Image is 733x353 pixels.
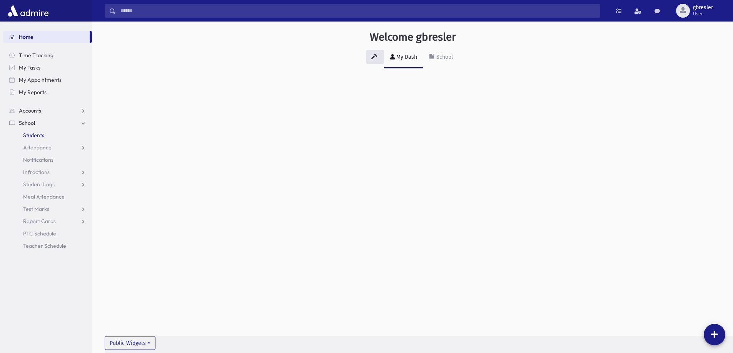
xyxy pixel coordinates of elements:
[23,169,50,176] span: Infractions
[23,193,65,200] span: Meal Attendance
[19,107,41,114] span: Accounts
[23,156,53,163] span: Notifications
[23,242,66,249] span: Teacher Schedule
[435,54,453,60] div: School
[693,11,713,17] span: User
[19,52,53,59] span: Time Tracking
[19,119,35,126] span: School
[3,74,92,86] a: My Appointments
[3,61,92,74] a: My Tasks
[23,144,52,151] span: Attendance
[384,47,423,68] a: My Dash
[6,3,50,18] img: AdmirePro
[19,64,40,71] span: My Tasks
[3,117,92,129] a: School
[423,47,459,68] a: School
[3,227,92,240] a: PTC Schedule
[3,215,92,227] a: Report Cards
[19,76,62,83] span: My Appointments
[105,336,155,350] button: Public Widgets
[19,89,47,96] span: My Reports
[19,33,33,40] span: Home
[370,31,456,44] h3: Welcome gbresler
[3,178,92,191] a: Student Logs
[3,31,90,43] a: Home
[3,191,92,203] a: Meal Attendance
[3,166,92,178] a: Infractions
[116,4,600,18] input: Search
[3,240,92,252] a: Teacher Schedule
[23,181,55,188] span: Student Logs
[693,5,713,11] span: gbresler
[3,49,92,61] a: Time Tracking
[3,203,92,215] a: Test Marks
[23,218,56,225] span: Report Cards
[3,104,92,117] a: Accounts
[3,154,92,166] a: Notifications
[3,129,92,141] a: Students
[395,54,417,60] div: My Dash
[3,141,92,154] a: Attendance
[23,132,44,139] span: Students
[3,86,92,98] a: My Reports
[23,206,49,212] span: Test Marks
[23,230,56,237] span: PTC Schedule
